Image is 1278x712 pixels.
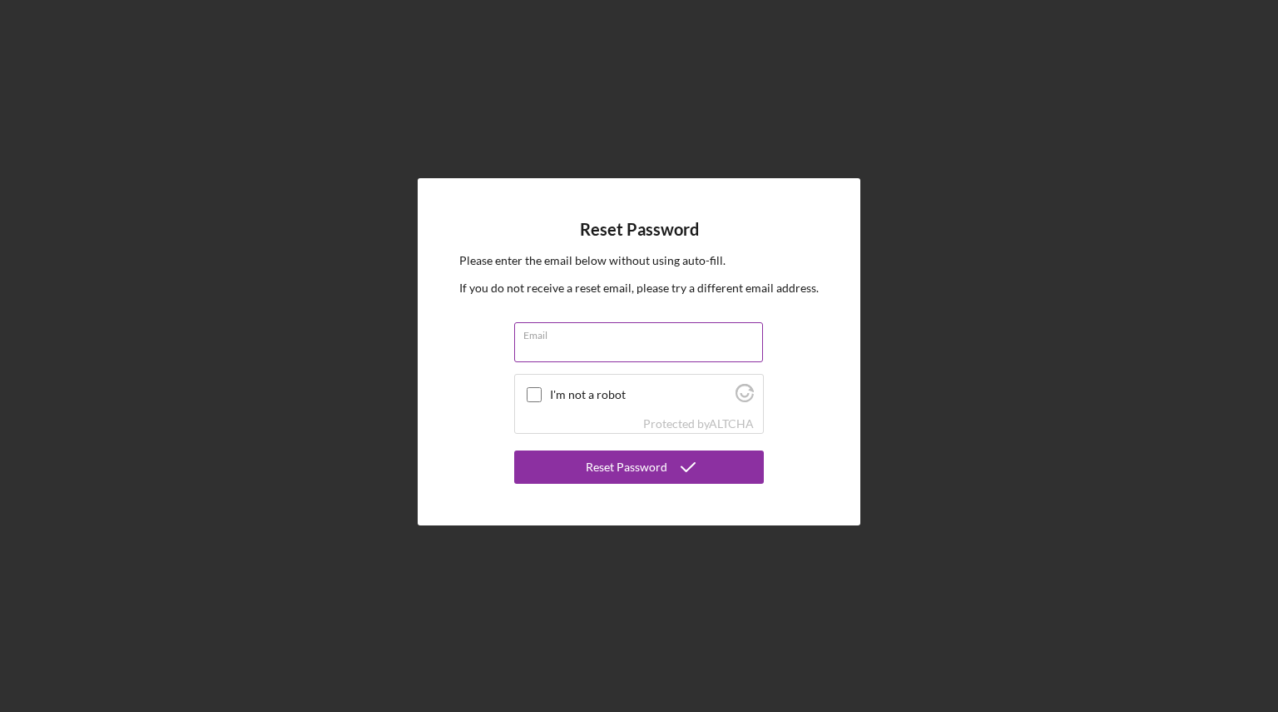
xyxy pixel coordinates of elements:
label: Email [523,323,763,341]
div: Protected by [643,417,754,431]
a: Visit Altcha.org [709,416,754,431]
p: Please enter the email below without using auto-fill. [459,251,819,270]
h4: Reset Password [580,220,699,239]
label: I'm not a robot [550,388,731,401]
a: Visit Altcha.org [736,391,754,405]
p: If you do not receive a reset email, please try a different email address. [459,279,819,297]
div: Reset Password [586,451,667,484]
button: Reset Password [514,451,764,484]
